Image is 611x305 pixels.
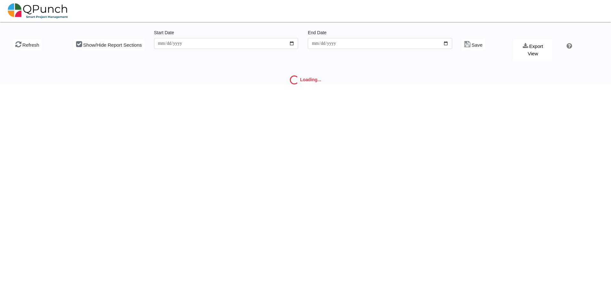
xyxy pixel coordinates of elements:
span: Save [472,42,483,48]
button: Save [462,39,485,50]
legend: End Date [308,29,452,38]
img: qpunch-sp.fa6292f.png [8,1,68,20]
strong: Loading... [300,77,321,82]
span: Export View [528,43,543,56]
button: Show/Hide Report Sections [73,39,144,50]
span: Show/Hide Report Sections [83,42,142,48]
button: Refresh [13,39,42,50]
button: Export View [513,39,553,61]
a: Help [564,44,572,49]
span: Refresh [22,42,39,48]
legend: Start Date [154,29,298,38]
